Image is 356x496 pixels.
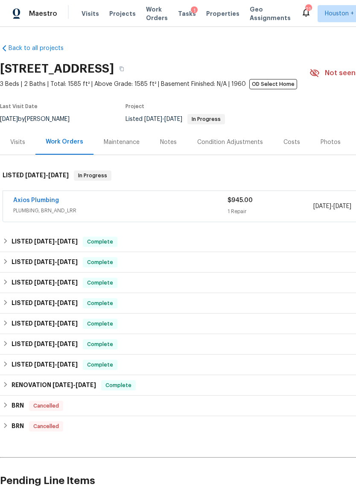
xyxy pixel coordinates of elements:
div: 1 [191,6,198,15]
div: Condition Adjustments [197,138,263,147]
span: [DATE] [164,116,182,122]
div: 21 [305,5,311,14]
a: Axios Plumbing [13,197,59,203]
span: [DATE] [333,203,351,209]
span: In Progress [75,171,111,180]
h6: LISTED [3,170,69,181]
span: - [34,259,78,265]
span: [DATE] [25,172,46,178]
div: Visits [10,138,25,147]
span: [DATE] [144,116,162,122]
span: [DATE] [34,361,55,367]
span: - [313,202,351,211]
span: PLUMBING, BRN_AND_LRR [13,206,228,215]
span: In Progress [188,117,224,122]
span: - [144,116,182,122]
h6: BRN [12,421,24,431]
h6: LISTED [12,339,78,349]
span: [DATE] [34,320,55,326]
div: Notes [160,138,177,147]
span: Maestro [29,9,57,18]
h6: LISTED [12,257,78,267]
span: OD Select Home [249,79,297,89]
span: Complete [84,279,117,287]
span: - [25,172,69,178]
div: Costs [283,138,300,147]
span: $945.00 [228,197,253,203]
span: [DATE] [57,300,78,306]
span: Complete [84,238,117,246]
span: - [53,382,96,388]
span: - [34,238,78,244]
span: [DATE] [34,238,55,244]
span: Visits [82,9,99,18]
span: Properties [206,9,239,18]
span: [DATE] [57,259,78,265]
h6: LISTED [12,319,78,329]
span: [DATE] [57,361,78,367]
span: Project [125,104,144,109]
button: Copy Address [114,61,129,76]
div: 1 Repair [228,207,313,216]
span: Work Orders [146,5,168,22]
span: Cancelled [30,402,62,410]
span: Complete [84,258,117,267]
span: Geo Assignments [250,5,291,22]
span: Tasks [178,11,196,17]
span: Complete [84,340,117,349]
span: - [34,320,78,326]
h6: LISTED [12,360,78,370]
h6: LISTED [12,298,78,308]
h6: LISTED [12,278,78,288]
span: Complete [84,361,117,369]
span: [DATE] [57,238,78,244]
h6: BRN [12,401,24,411]
span: [DATE] [34,341,55,347]
h6: RENOVATION [12,380,96,390]
div: Work Orders [46,138,83,146]
span: [DATE] [48,172,69,178]
div: Photos [321,138,341,147]
h6: LISTED [12,237,78,247]
span: Complete [84,320,117,328]
span: [DATE] [57,279,78,285]
span: Projects [109,9,136,18]
span: Listed [125,116,225,122]
span: Complete [102,381,135,390]
span: [DATE] [34,259,55,265]
span: - [34,279,78,285]
span: Cancelled [30,422,62,431]
span: - [34,341,78,347]
span: [DATE] [57,341,78,347]
span: [DATE] [76,382,96,388]
span: Complete [84,299,117,308]
span: [DATE] [34,300,55,306]
span: [DATE] [53,382,73,388]
div: Maintenance [104,138,140,147]
span: - [34,361,78,367]
span: [DATE] [313,203,331,209]
span: - [34,300,78,306]
span: [DATE] [57,320,78,326]
span: [DATE] [34,279,55,285]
